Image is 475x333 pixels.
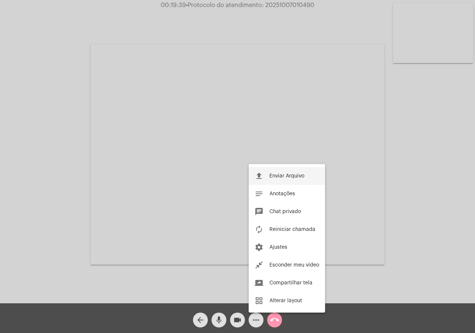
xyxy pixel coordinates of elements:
[269,262,319,268] span: Esconder meu vídeo
[269,173,304,179] span: Enviar Arquivo
[255,243,263,252] mat-icon: settings
[255,207,263,216] mat-icon: chat
[255,278,263,287] mat-icon: screen_share
[255,172,263,180] mat-icon: file_upload
[255,225,263,234] mat-icon: autorenew
[269,298,302,303] span: Alterar layout
[255,296,263,305] mat-icon: grid_view
[255,189,263,198] mat-icon: notes
[269,209,301,214] span: Chat privado
[269,245,287,250] span: Ajustes
[255,261,263,270] mat-icon: close_fullscreen
[269,280,312,285] span: Compartilhar tela
[269,227,315,232] span: Reiniciar chamada
[269,191,295,196] span: Anotações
